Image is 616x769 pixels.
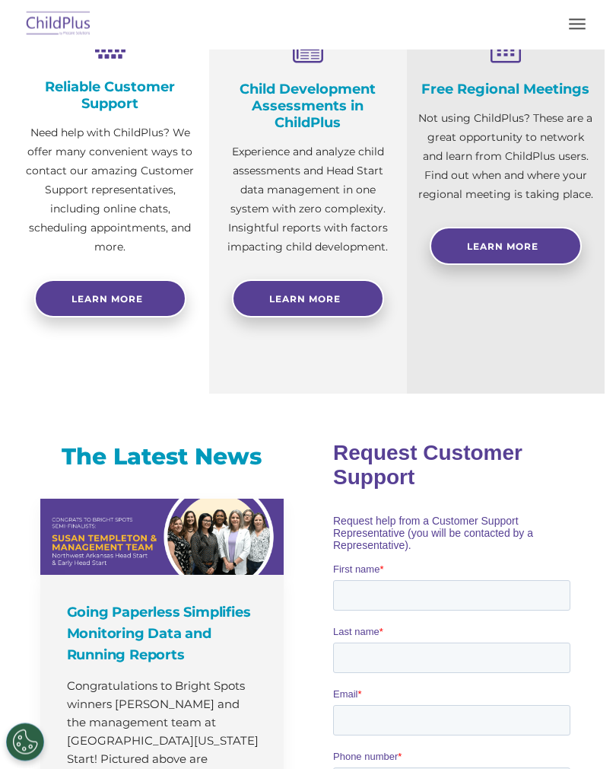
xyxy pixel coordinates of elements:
[67,602,261,666] h4: Going Paperless Simplifies Monitoring Data and Running Reports
[232,280,384,318] a: Learn More
[71,294,143,305] span: Learn more
[23,79,198,113] h4: Reliable Customer Support
[418,81,593,98] h4: Free Regional Meetings
[34,280,186,318] a: Learn more
[6,723,44,761] button: Cookies Settings
[23,7,94,43] img: ChildPlus by Procare Solutions
[40,442,284,473] h3: The Latest News
[430,228,582,266] a: Learn More
[418,110,593,205] p: Not using ChildPlus? These are a great opportunity to network and learn from ChildPlus users. Fin...
[221,81,395,132] h4: Child Development Assessments in ChildPlus
[269,294,341,305] span: Learn More
[23,124,198,257] p: Need help with ChildPlus? We offer many convenient ways to contact our amazing Customer Support r...
[467,241,538,253] span: Learn More
[221,143,395,257] p: Experience and analyze child assessments and Head Start data management in one system with zero c...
